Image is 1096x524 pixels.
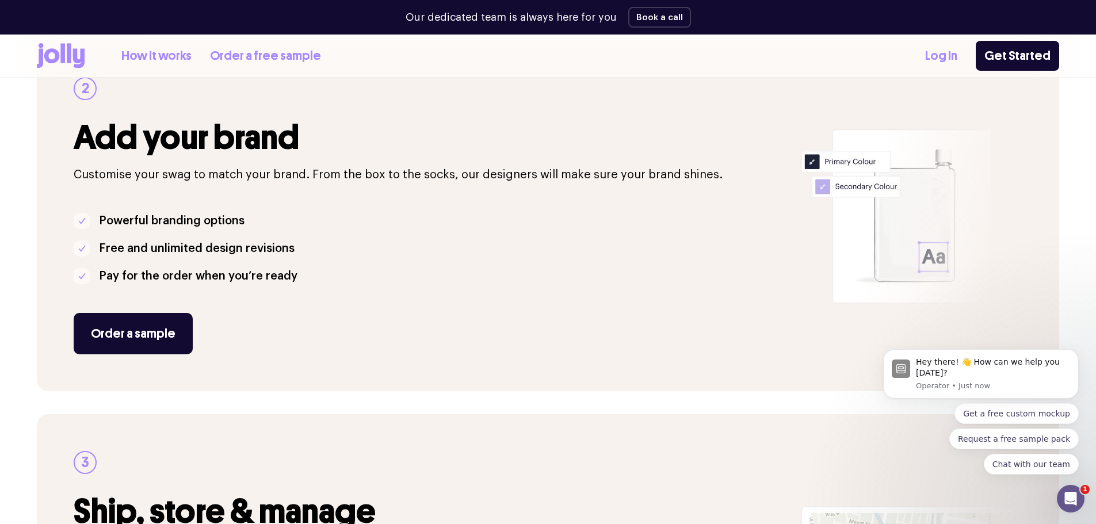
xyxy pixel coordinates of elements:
[74,166,788,184] p: Customise your swag to match your brand. From the box to the socks, our designers will make sure ...
[99,239,295,258] p: Free and unlimited design revisions
[406,10,617,25] p: Our dedicated team is always here for you
[210,47,321,66] a: Order a free sample
[99,267,297,285] p: Pay for the order when you’re ready
[121,47,192,66] a: How it works
[628,7,691,28] button: Book a call
[866,261,1096,493] iframe: Intercom notifications message
[74,451,97,474] div: 3
[74,118,788,156] h3: Add your brand
[925,47,957,66] a: Log In
[74,77,97,100] div: 2
[1057,485,1084,512] iframe: Intercom live chat
[1080,485,1090,494] span: 1
[976,41,1059,71] a: Get Started
[99,212,245,230] p: Powerful branding options
[74,313,193,354] a: Order a sample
